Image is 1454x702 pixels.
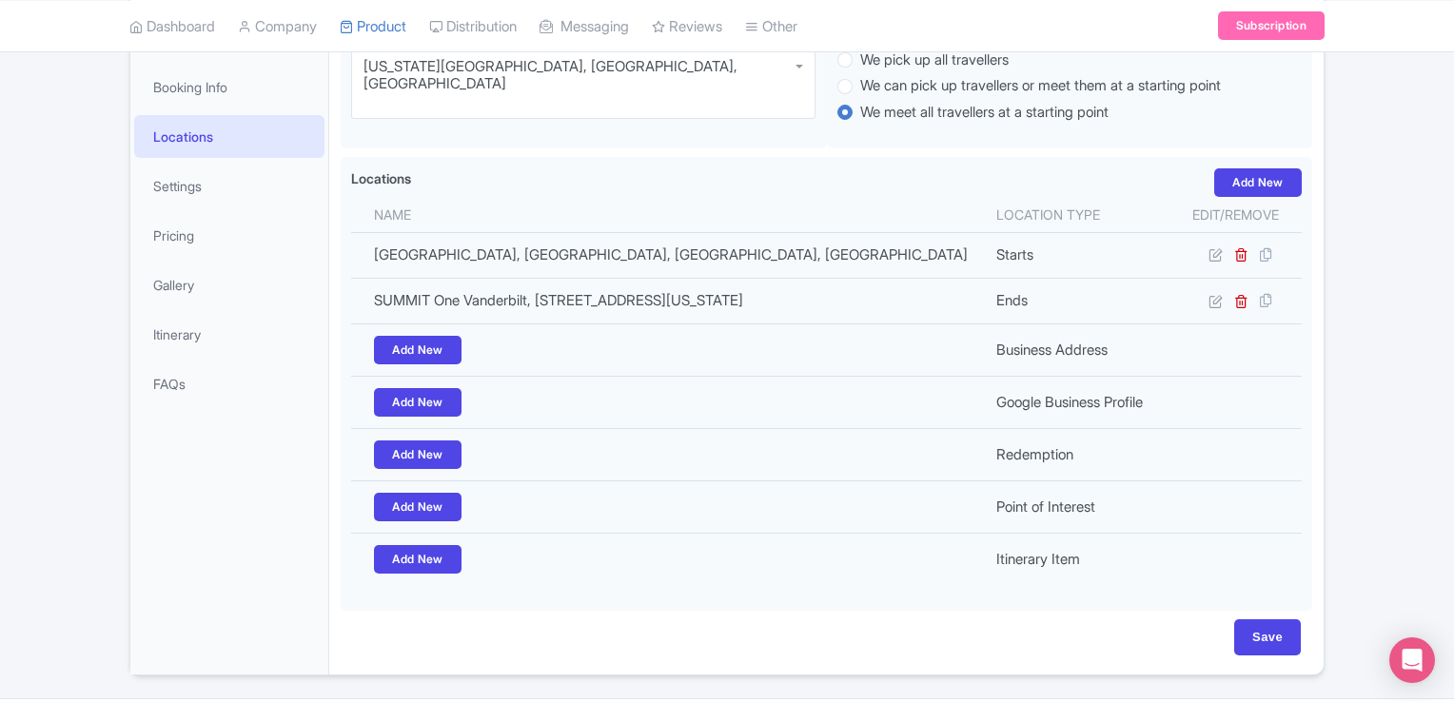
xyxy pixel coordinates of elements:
[134,115,324,158] a: Locations
[134,263,324,306] a: Gallery
[860,102,1109,124] label: We meet all travellers at a starting point
[985,278,1169,323] td: Ends
[134,66,324,108] a: Booking Info
[351,168,411,188] label: Locations
[1218,11,1325,40] a: Subscription
[1389,637,1435,683] div: Open Intercom Messenger
[985,481,1169,534] td: Point of Interest
[134,165,324,207] a: Settings
[134,313,324,356] a: Itinerary
[860,75,1221,97] label: We can pick up travellers or meet them at a starting point
[374,388,462,417] a: Add New
[985,324,1169,377] td: Business Address
[1234,619,1301,655] input: Save
[363,58,803,92] div: [US_STATE][GEOGRAPHIC_DATA], [GEOGRAPHIC_DATA], [GEOGRAPHIC_DATA]
[374,545,462,574] a: Add New
[351,232,985,278] td: [GEOGRAPHIC_DATA], [GEOGRAPHIC_DATA], [GEOGRAPHIC_DATA], [GEOGRAPHIC_DATA]
[374,440,462,469] a: Add New
[985,429,1169,481] td: Redemption
[351,197,985,233] th: Name
[985,534,1169,586] td: Itinerary Item
[134,362,324,405] a: FAQs
[985,377,1169,429] td: Google Business Profile
[1214,168,1302,197] a: Add New
[351,278,985,323] td: SUMMIT One Vanderbilt, [STREET_ADDRESS][US_STATE]
[134,214,324,257] a: Pricing
[374,336,462,364] a: Add New
[860,49,1009,71] label: We pick up all travellers
[985,197,1169,233] th: Location type
[1169,197,1302,233] th: Edit/Remove
[374,493,462,521] a: Add New
[985,232,1169,278] td: Starts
